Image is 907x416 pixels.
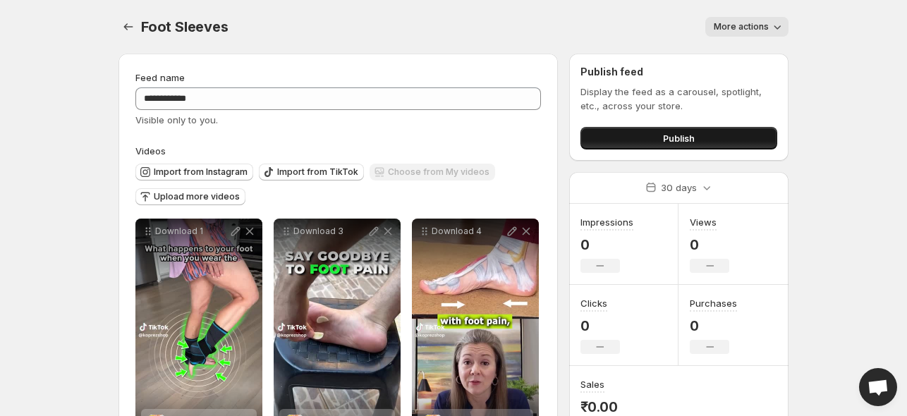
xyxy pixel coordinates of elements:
[259,164,364,181] button: Import from TikTok
[118,17,138,37] button: Settings
[580,377,604,391] h3: Sales
[580,215,633,229] h3: Impressions
[690,296,737,310] h3: Purchases
[154,191,240,202] span: Upload more videos
[690,236,729,253] p: 0
[580,236,633,253] p: 0
[580,127,777,149] button: Publish
[690,317,737,334] p: 0
[859,368,897,406] a: Open chat
[135,114,218,126] span: Visible only to you.
[580,317,620,334] p: 0
[580,296,607,310] h3: Clicks
[154,166,248,178] span: Import from Instagram
[580,65,777,79] h2: Publish feed
[277,166,358,178] span: Import from TikTok
[663,131,695,145] span: Publish
[690,215,717,229] h3: Views
[705,17,789,37] button: More actions
[580,398,620,415] p: ₹0.00
[141,18,229,35] span: Foot Sleeves
[135,72,185,83] span: Feed name
[135,188,245,205] button: Upload more videos
[135,164,253,181] button: Import from Instagram
[135,145,166,157] span: Videos
[155,226,229,237] p: Download 1
[714,21,769,32] span: More actions
[432,226,505,237] p: Download 4
[661,181,697,195] p: 30 days
[580,85,777,113] p: Display the feed as a carousel, spotlight, etc., across your store.
[293,226,367,237] p: Download 3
